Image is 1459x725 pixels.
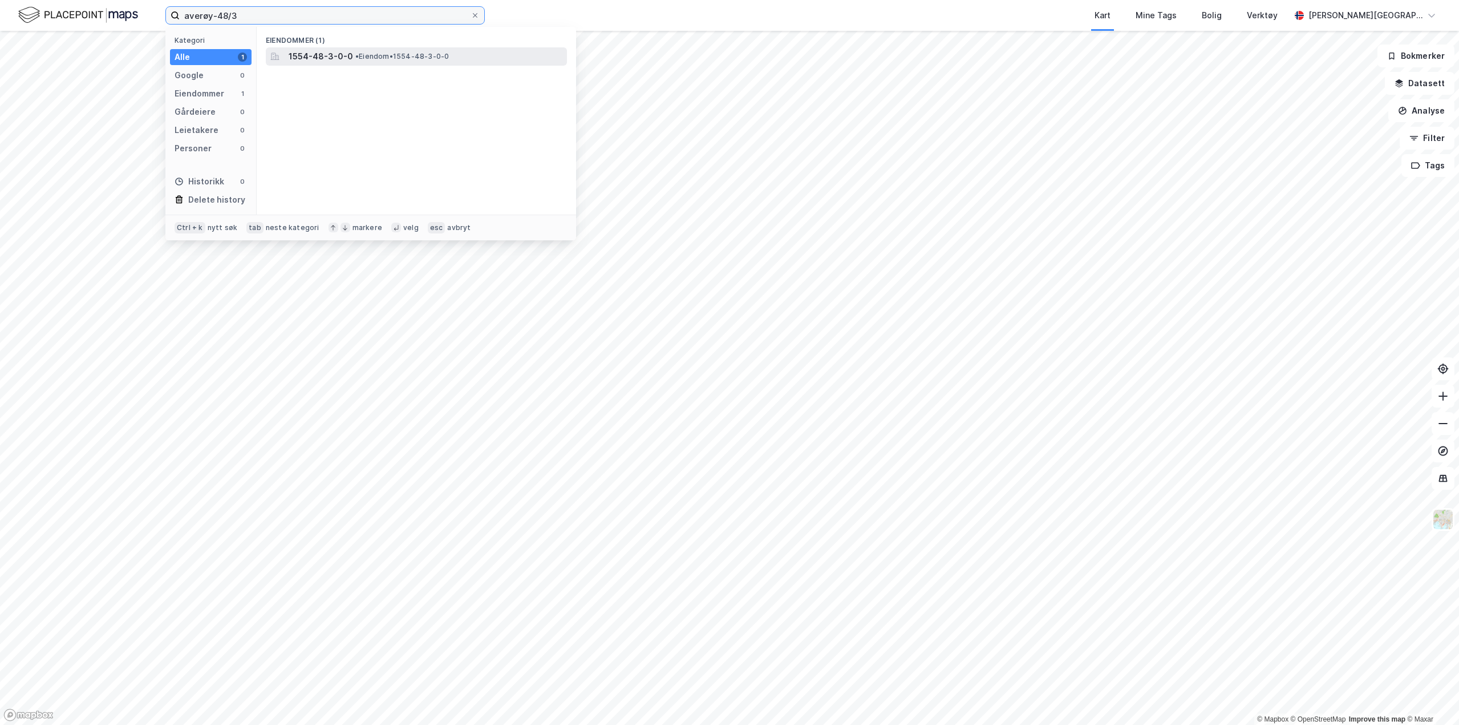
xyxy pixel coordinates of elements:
[1202,9,1222,22] div: Bolig
[1400,127,1454,150] button: Filter
[18,5,138,25] img: logo.f888ab2527a4732fd821a326f86c7f29.svg
[1402,670,1459,725] iframe: Chat Widget
[188,193,245,207] div: Delete history
[238,144,247,153] div: 0
[175,222,205,233] div: Ctrl + k
[1291,715,1346,723] a: OpenStreetMap
[1401,154,1454,177] button: Tags
[175,105,216,119] div: Gårdeiere
[238,126,247,135] div: 0
[175,87,224,100] div: Eiendommer
[1257,715,1288,723] a: Mapbox
[180,7,471,24] input: Søk på adresse, matrikkel, gårdeiere, leietakere eller personer
[175,36,252,45] div: Kategori
[238,177,247,186] div: 0
[1388,99,1454,122] button: Analyse
[352,223,382,232] div: markere
[3,708,54,722] a: Mapbox homepage
[1308,9,1422,22] div: [PERSON_NAME][GEOGRAPHIC_DATA]
[175,142,212,155] div: Personer
[428,222,445,233] div: esc
[266,223,319,232] div: neste kategori
[208,223,238,232] div: nytt søk
[238,107,247,116] div: 0
[175,69,204,82] div: Google
[403,223,419,232] div: velg
[1385,72,1454,95] button: Datasett
[289,50,353,63] span: 1554-48-3-0-0
[175,123,218,137] div: Leietakere
[1377,45,1454,67] button: Bokmerker
[1432,509,1454,530] img: Z
[246,222,264,233] div: tab
[175,175,224,188] div: Historikk
[257,27,576,47] div: Eiendommer (1)
[238,71,247,80] div: 0
[355,52,359,61] span: •
[1247,9,1278,22] div: Verktøy
[1136,9,1177,22] div: Mine Tags
[1095,9,1111,22] div: Kart
[238,53,247,62] div: 1
[1349,715,1405,723] a: Improve this map
[447,223,471,232] div: avbryt
[238,89,247,98] div: 1
[175,50,190,64] div: Alle
[355,52,449,61] span: Eiendom • 1554-48-3-0-0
